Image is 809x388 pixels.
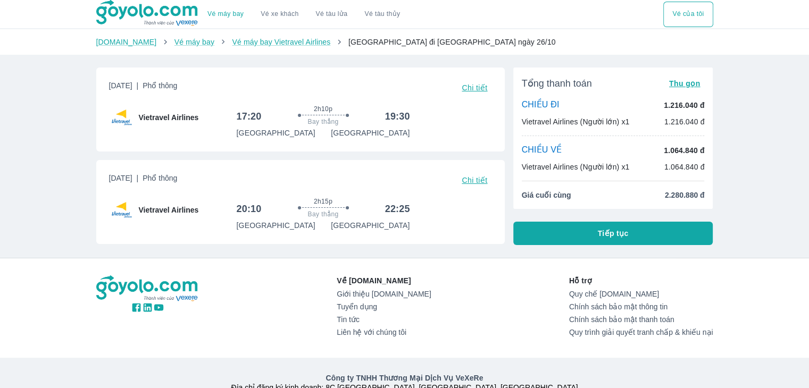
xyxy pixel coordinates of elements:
button: Vé của tôi [663,2,713,27]
p: Vietravel Airlines (Người lớn) x1 [522,116,630,127]
a: Vé xe khách [261,10,298,18]
p: [GEOGRAPHIC_DATA] [331,128,410,138]
a: Vé tàu lửa [307,2,356,27]
button: Vé tàu thủy [356,2,408,27]
a: Vé máy bay Vietravel Airlines [232,38,330,46]
h6: 19:30 [385,110,410,123]
span: Bay thẳng [308,210,339,218]
span: [DATE] [109,173,178,188]
span: Thu gọn [669,79,700,88]
div: choose transportation mode [663,2,713,27]
span: 2.280.880 đ [665,190,705,200]
div: choose transportation mode [199,2,408,27]
span: Phổ thông [143,81,177,90]
h6: 17:20 [237,110,262,123]
p: CHIỀU VỀ [522,145,562,156]
button: Thu gọn [665,76,705,91]
p: [GEOGRAPHIC_DATA] [237,220,315,231]
img: logo [96,275,199,302]
span: Vietravel Airlines [139,205,199,215]
span: Phổ thông [143,174,177,182]
a: Chính sách bảo mật thông tin [569,302,713,311]
a: Giới thiệu [DOMAIN_NAME] [337,290,431,298]
p: Vietravel Airlines (Người lớn) x1 [522,162,630,172]
span: Tổng thanh toán [522,77,592,90]
span: Bay thẳng [308,117,339,126]
p: Về [DOMAIN_NAME] [337,275,431,286]
span: Giá cuối cùng [522,190,571,200]
a: [DOMAIN_NAME] [96,38,157,46]
a: Tin tức [337,315,431,324]
p: 1.216.040 đ [664,100,704,111]
p: 1.064.840 đ [664,145,704,156]
a: Liên hệ với chúng tôi [337,328,431,336]
span: | [137,81,139,90]
nav: breadcrumb [96,37,713,47]
p: 1.064.840 đ [664,162,705,172]
span: [GEOGRAPHIC_DATA] đi [GEOGRAPHIC_DATA] ngày 26/10 [348,38,556,46]
a: Quy trình giải quyết tranh chấp & khiếu nại [569,328,713,336]
button: Chi tiết [457,173,491,188]
span: Tiếp tục [598,228,629,239]
a: Tuyển dụng [337,302,431,311]
p: [GEOGRAPHIC_DATA] [237,128,315,138]
span: Vietravel Airlines [139,112,199,123]
a: Quy chế [DOMAIN_NAME] [569,290,713,298]
h6: 22:25 [385,203,410,215]
button: Chi tiết [457,80,491,95]
span: Chi tiết [462,83,487,92]
a: Vé máy bay [207,10,244,18]
p: Công ty TNHH Thương Mại Dịch Vụ VeXeRe [98,373,711,383]
a: Vé máy bay [174,38,214,46]
button: Tiếp tục [513,222,713,245]
p: Hỗ trợ [569,275,713,286]
span: | [137,174,139,182]
p: 1.216.040 đ [664,116,705,127]
h6: 20:10 [237,203,262,215]
span: Chi tiết [462,176,487,184]
p: [GEOGRAPHIC_DATA] [331,220,410,231]
span: [DATE] [109,80,178,95]
a: Chính sách bảo mật thanh toán [569,315,713,324]
p: CHIỀU ĐI [522,99,560,111]
span: 2h10p [314,105,332,113]
span: 2h15p [314,197,332,206]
